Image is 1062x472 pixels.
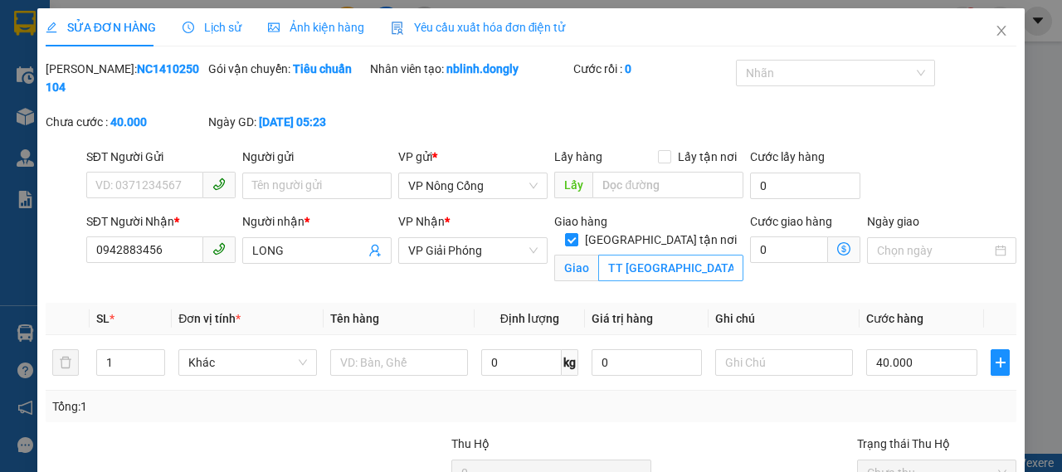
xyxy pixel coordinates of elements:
div: Chưa cước : [46,113,205,131]
span: phone [212,242,226,255]
div: VP gửi [398,148,548,166]
span: SỬA ĐƠN HÀNG [46,21,156,34]
div: Nhân viên tạo: [370,60,570,78]
span: edit [46,22,57,33]
input: Ghi Chú [715,349,853,376]
b: nblinh.dongly [446,62,519,75]
img: logo [8,48,43,106]
span: kg [562,349,578,376]
div: Tổng: 1 [52,397,412,416]
b: 0 [625,62,631,75]
div: Cước rồi : [573,60,733,78]
input: Cước lấy hàng [750,173,860,199]
span: Tên hàng [330,312,379,325]
input: Ngày giao [877,241,991,260]
span: picture [268,22,280,33]
button: Close [978,8,1025,55]
b: [DATE] 05:23 [259,115,326,129]
span: Giao [554,255,598,281]
div: Trạng thái Thu Hộ [857,435,1016,453]
span: user-add [368,244,382,257]
strong: CHUYỂN PHÁT NHANH ĐÔNG LÝ [51,13,165,67]
input: VD: Bàn, Ghế [330,349,468,376]
span: Lấy tận nơi [671,148,743,166]
span: Đơn vị tính [178,312,241,325]
span: Ảnh kiện hàng [268,21,364,34]
span: dollar-circle [837,242,850,255]
b: Tiêu chuẩn [293,62,352,75]
input: Dọc đường [592,172,743,198]
span: Giao hàng [554,215,607,228]
label: Cước lấy hàng [750,150,825,163]
input: Giao tận nơi [598,255,743,281]
strong: PHIẾU BIÊN NHẬN [63,91,153,127]
img: icon [391,22,404,35]
div: SĐT Người Gửi [86,148,236,166]
span: NC1410250104 [173,67,272,85]
span: close [995,24,1008,37]
span: Lấy [554,172,592,198]
span: Giá trị hàng [592,312,653,325]
span: clock-circle [183,22,194,33]
span: SL [96,312,110,325]
div: Ngày GD: [208,113,368,131]
b: 40.000 [110,115,147,129]
span: VP Giải Phóng [408,238,538,263]
span: SĐT XE [79,71,133,88]
span: Lịch sử [183,21,241,34]
span: VP Nhận [398,215,445,228]
label: Ngày giao [867,215,919,228]
span: Khác [188,350,306,375]
div: Người gửi [242,148,392,166]
span: Lấy hàng [554,150,602,163]
button: plus [991,349,1010,376]
span: Thu Hộ [451,437,490,450]
span: [GEOGRAPHIC_DATA] tận nơi [578,231,743,249]
label: Cước giao hàng [750,215,832,228]
div: Gói vận chuyển: [208,60,368,78]
span: plus [991,356,1009,369]
input: Cước giao hàng [750,236,828,263]
span: phone [212,178,226,191]
div: [PERSON_NAME]: [46,60,205,96]
span: Cước hàng [866,312,923,325]
span: Định lượng [500,312,559,325]
span: Yêu cầu xuất hóa đơn điện tử [391,21,566,34]
span: VP Nông Cống [408,173,538,198]
div: Người nhận [242,212,392,231]
button: delete [52,349,79,376]
div: SĐT Người Nhận [86,212,236,231]
th: Ghi chú [709,303,860,335]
